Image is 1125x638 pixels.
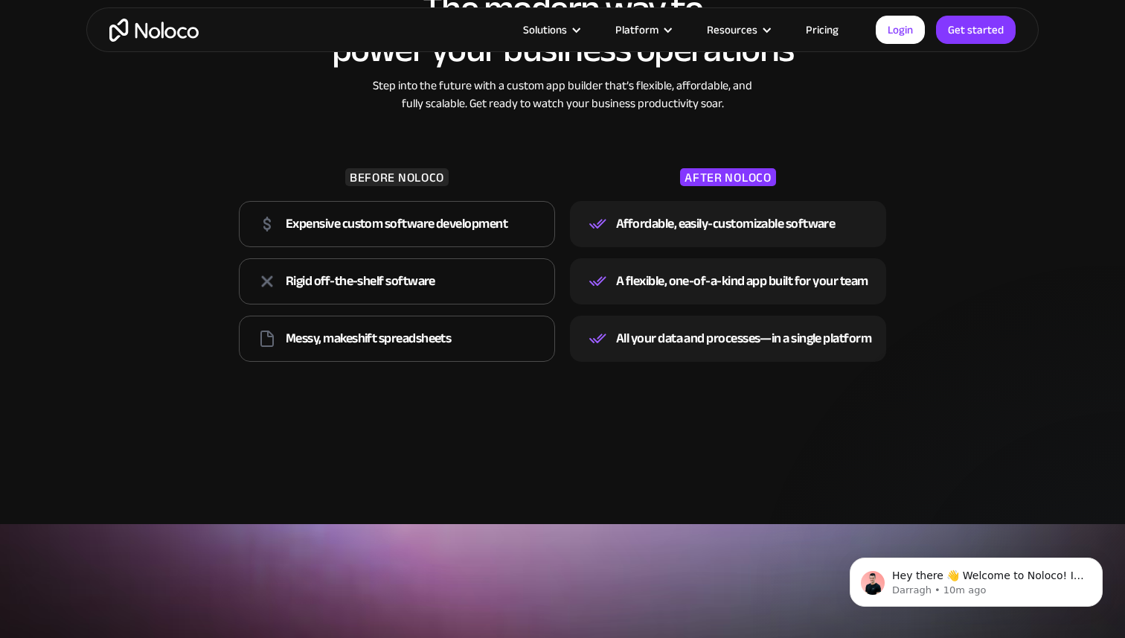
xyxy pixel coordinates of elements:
div: Resources [707,20,757,39]
div: Resources [688,20,787,39]
div: Rigid off-the-shelf software [286,270,435,293]
a: home [109,19,199,42]
div: All your data and processes—in a single platform [616,328,871,350]
div: Expensive custom software development [286,213,507,235]
a: Login [876,16,925,44]
div: AFTER NOLOCO [680,168,775,186]
div: BEFORE NOLOCO [345,168,449,186]
iframe: Intercom notifications message [827,526,1125,631]
div: Platform [597,20,688,39]
div: Solutions [504,20,597,39]
div: A flexible, one-of-a-kind app built for your team [616,270,868,293]
a: Pricing [787,20,857,39]
div: Messy, makeshift spreadsheets [286,328,451,350]
div: Solutions [523,20,567,39]
div: Platform [615,20,658,39]
div: Step into the future with a custom app builder that’s flexible, affordable, and fully scalable. G... [365,77,760,112]
div: Affordable, easily-customizable software [616,213,835,235]
a: Get started [936,16,1016,44]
